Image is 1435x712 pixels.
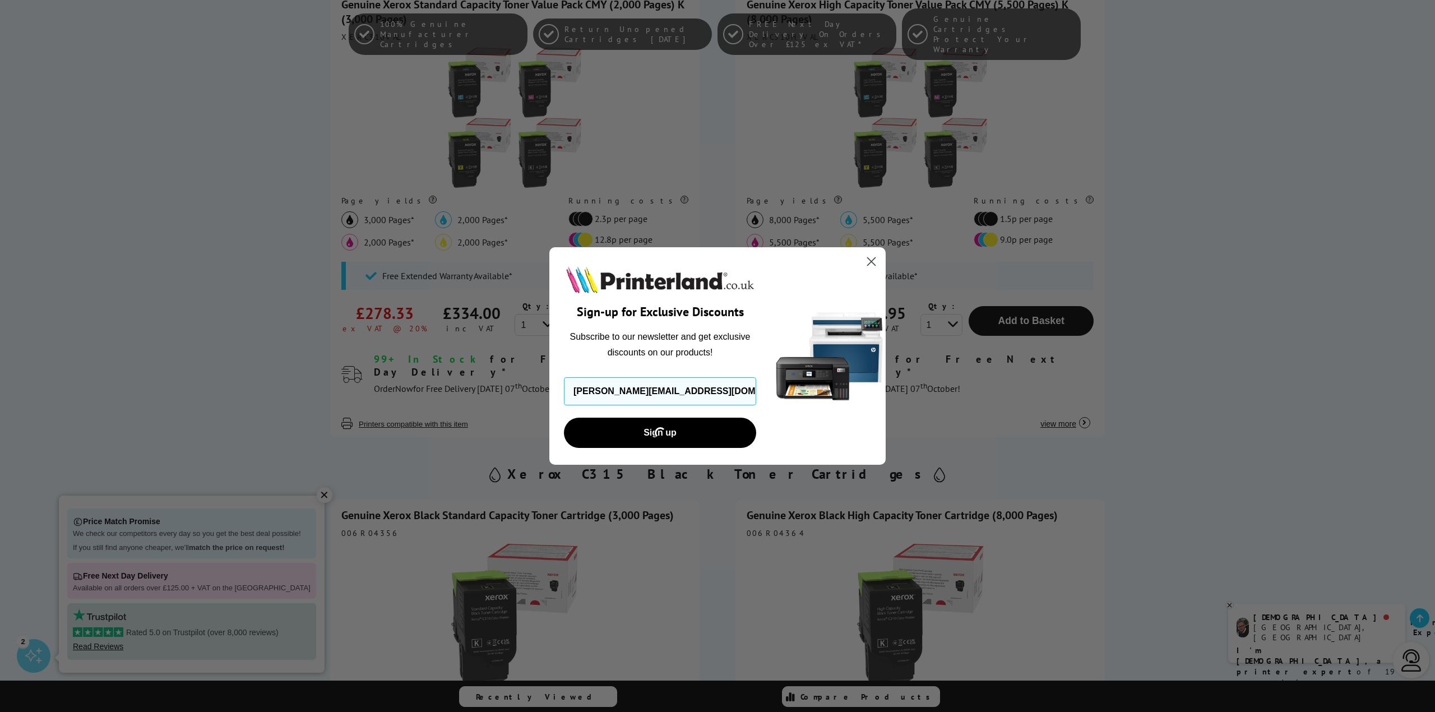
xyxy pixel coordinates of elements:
[564,377,756,405] input: Enter your email address
[564,418,756,448] button: Sign up
[570,332,751,357] span: Subscribe to our newsletter and get exclusive discounts on our products!
[577,304,744,320] span: Sign-up for Exclusive Discounts
[862,252,881,271] button: Close dialog
[774,247,886,465] img: 5290a21f-4df8-4860-95f4-ea1e8d0e8904.png
[564,264,756,295] img: Printerland.co.uk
